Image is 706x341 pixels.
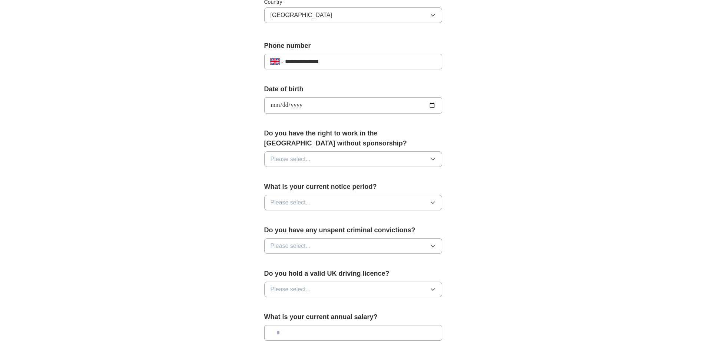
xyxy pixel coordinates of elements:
[264,41,442,51] label: Phone number
[264,282,442,297] button: Please select...
[271,155,311,164] span: Please select...
[264,128,442,148] label: Do you have the right to work in the [GEOGRAPHIC_DATA] without sponsorship?
[264,238,442,254] button: Please select...
[271,285,311,294] span: Please select...
[264,84,442,94] label: Date of birth
[264,182,442,192] label: What is your current notice period?
[264,7,442,23] button: [GEOGRAPHIC_DATA]
[271,198,311,207] span: Please select...
[264,312,442,322] label: What is your current annual salary?
[271,11,332,20] span: [GEOGRAPHIC_DATA]
[264,269,442,279] label: Do you hold a valid UK driving licence?
[264,225,442,235] label: Do you have any unspent criminal convictions?
[271,242,311,250] span: Please select...
[264,151,442,167] button: Please select...
[264,195,442,210] button: Please select...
